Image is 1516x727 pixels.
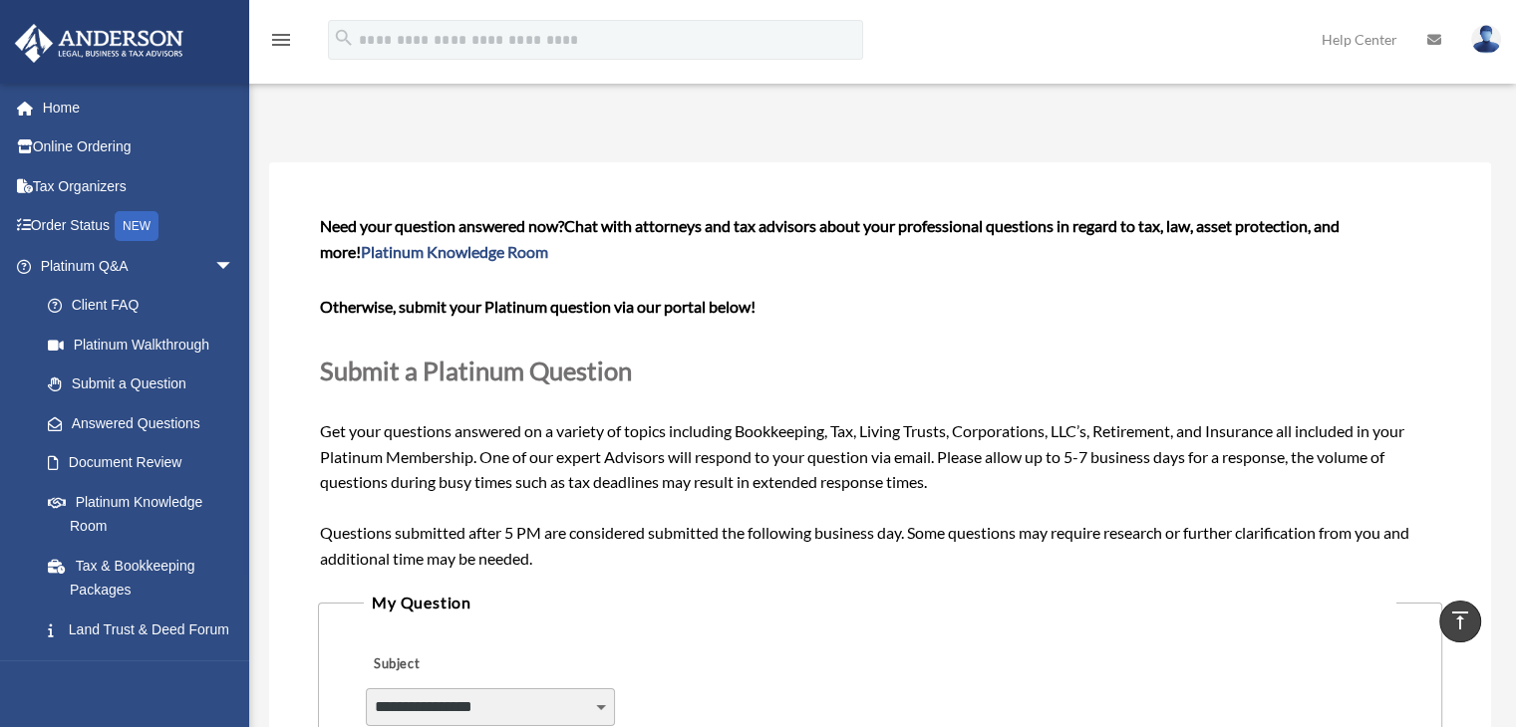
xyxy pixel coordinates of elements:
a: Platinum Q&Aarrow_drop_down [14,246,264,286]
a: Client FAQ [28,286,264,326]
i: menu [269,28,293,52]
a: Portal Feedback [28,649,264,689]
a: Answered Questions [28,403,264,443]
div: NEW [115,211,158,241]
span: arrow_drop_down [214,246,254,287]
legend: My Question [364,589,1396,616]
a: Document Review [28,443,264,483]
i: vertical_align_top [1448,608,1472,632]
i: search [333,27,355,49]
img: User Pic [1471,25,1501,54]
a: menu [269,35,293,52]
label: Subject [366,651,555,679]
a: Home [14,88,264,127]
a: Tax & Bookkeeping Packages [28,546,264,609]
span: Get your questions answered on a variety of topics including Bookkeeping, Tax, Living Trusts, Cor... [320,216,1440,568]
span: Chat with attorneys and tax advisors about your professional questions in regard to tax, law, ass... [320,216,1340,261]
a: Land Trust & Deed Forum [28,609,264,649]
b: Otherwise, submit your Platinum question via our portal below! [320,297,756,316]
a: Order StatusNEW [14,206,264,247]
a: Tax Organizers [14,166,264,206]
span: Need your question answered now? [320,216,564,235]
a: vertical_align_top [1439,601,1481,642]
img: Anderson Advisors Platinum Portal [9,24,189,63]
a: Platinum Knowledge Room [28,482,264,546]
a: Online Ordering [14,127,264,167]
span: Submit a Platinum Question [320,356,632,385]
a: Submit a Question [28,364,254,404]
a: Platinum Walkthrough [28,325,264,364]
a: Platinum Knowledge Room [361,242,548,261]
